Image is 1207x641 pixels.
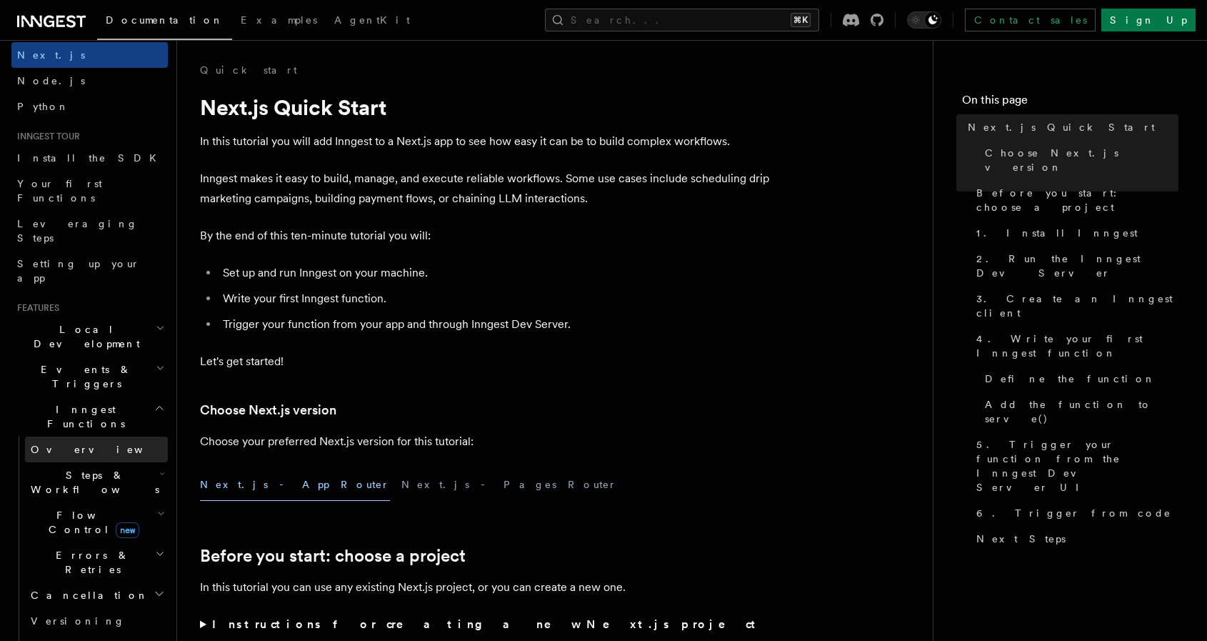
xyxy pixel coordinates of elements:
[200,226,771,246] p: By the end of this ten-minute tutorial you will:
[976,292,1178,320] span: 3. Create an Inngest client
[200,432,771,452] p: Choose your preferred Next.js version for this tutorial:
[212,617,761,631] strong: Instructions for creating a new Next.js project
[976,226,1138,240] span: 1. Install Inngest
[25,468,159,497] span: Steps & Workflows
[200,352,771,372] p: Let's get started!
[200,615,771,635] summary: Instructions for creating a new Next.js project
[791,13,811,27] kbd: ⌘K
[200,469,390,501] button: Next.js - App Router
[962,91,1178,114] h4: On this page
[11,302,59,314] span: Features
[1101,9,1196,31] a: Sign Up
[401,469,617,501] button: Next.js - Pages Router
[31,444,178,455] span: Overview
[25,548,155,577] span: Errors & Retries
[971,526,1178,552] a: Next Steps
[17,152,165,164] span: Install the SDK
[971,500,1178,526] a: 6. Trigger from code
[11,402,154,431] span: Inngest Functions
[976,186,1178,214] span: Before you start: choose a project
[976,332,1178,360] span: 4. Write your first Inngest function
[11,362,156,391] span: Events & Triggers
[25,437,168,462] a: Overview
[976,437,1178,495] span: 5. Trigger your function from the Inngest Dev Server UI
[971,180,1178,220] a: Before you start: choose a project
[971,432,1178,500] a: 5. Trigger your function from the Inngest Dev Server UI
[979,140,1178,180] a: Choose Next.js version
[17,101,69,112] span: Python
[985,397,1178,426] span: Add the function to serve()
[11,211,168,251] a: Leveraging Steps
[971,326,1178,366] a: 4. Write your first Inngest function
[200,577,771,597] p: In this tutorial you can use any existing Next.js project, or you can create a new one.
[968,120,1155,134] span: Next.js Quick Start
[219,289,771,309] li: Write your first Inngest function.
[11,42,168,68] a: Next.js
[200,63,297,77] a: Quick start
[31,615,125,627] span: Versioning
[11,322,156,351] span: Local Development
[232,4,326,39] a: Examples
[200,169,771,209] p: Inngest makes it easy to build, manage, and execute reliable workflows. Some use cases include sc...
[11,68,168,94] a: Node.js
[11,317,168,357] button: Local Development
[985,146,1178,174] span: Choose Next.js version
[965,9,1096,31] a: Contact sales
[907,11,941,29] button: Toggle dark mode
[976,506,1171,520] span: 6. Trigger from code
[200,131,771,151] p: In this tutorial you will add Inngest to a Next.js app to see how easy it can be to build complex...
[25,582,168,608] button: Cancellation
[11,397,168,437] button: Inngest Functions
[106,14,224,26] span: Documentation
[17,178,102,204] span: Your first Functions
[971,246,1178,286] a: 2. Run the Inngest Dev Server
[11,171,168,211] a: Your first Functions
[17,258,140,284] span: Setting up your app
[334,14,410,26] span: AgentKit
[25,462,168,502] button: Steps & Workflows
[17,75,85,86] span: Node.js
[326,4,419,39] a: AgentKit
[971,220,1178,246] a: 1. Install Inngest
[97,4,232,40] a: Documentation
[219,314,771,334] li: Trigger your function from your app and through Inngest Dev Server.
[116,522,139,538] span: new
[25,588,149,602] span: Cancellation
[979,366,1178,392] a: Define the function
[17,218,138,244] span: Leveraging Steps
[241,14,317,26] span: Examples
[11,131,80,142] span: Inngest tour
[976,532,1066,546] span: Next Steps
[25,502,168,542] button: Flow Controlnew
[219,263,771,283] li: Set up and run Inngest on your machine.
[25,542,168,582] button: Errors & Retries
[200,546,466,566] a: Before you start: choose a project
[545,9,819,31] button: Search...⌘K
[979,392,1178,432] a: Add the function to serve()
[11,251,168,291] a: Setting up your app
[25,608,168,634] a: Versioning
[200,94,771,120] h1: Next.js Quick Start
[11,357,168,397] button: Events & Triggers
[976,252,1178,280] span: 2. Run the Inngest Dev Server
[11,94,168,119] a: Python
[17,49,85,61] span: Next.js
[200,400,336,420] a: Choose Next.js version
[25,508,157,537] span: Flow Control
[985,372,1156,386] span: Define the function
[11,145,168,171] a: Install the SDK
[962,114,1178,140] a: Next.js Quick Start
[971,286,1178,326] a: 3. Create an Inngest client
